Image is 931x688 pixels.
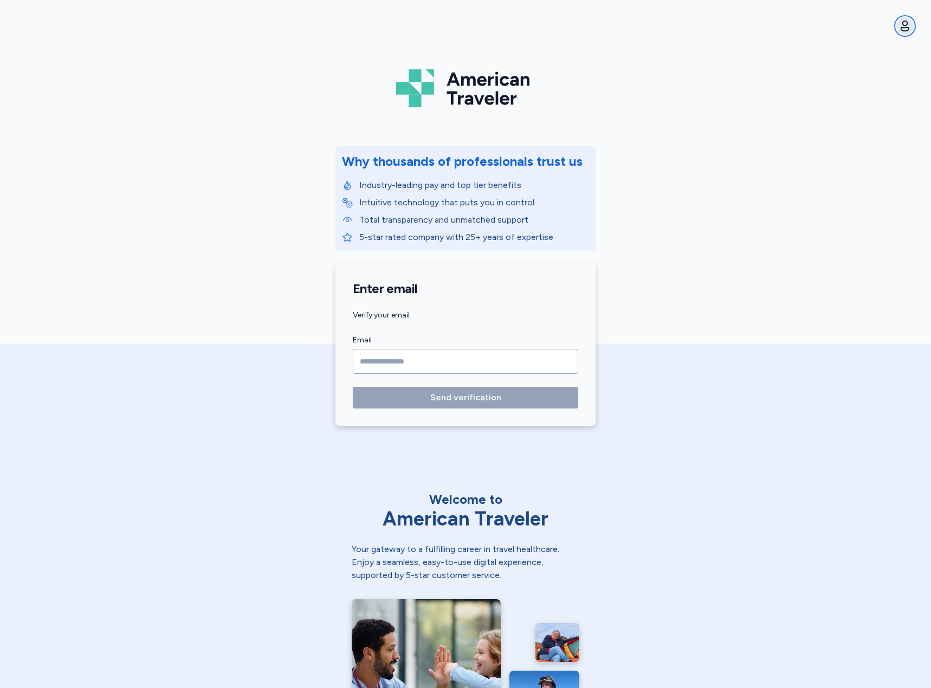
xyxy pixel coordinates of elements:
span: Send verification [430,391,501,404]
img: Logo [396,65,535,112]
p: Intuitive technology that puts you in control [359,196,589,209]
img: ER nurse relaxing after a long day [535,623,579,662]
div: Your gateway to a fulfilling career in travel healthcare. Enjoy a seamless, easy-to-use digital e... [352,543,579,582]
label: Email [353,334,578,347]
div: Why thousands of professionals trust us [342,153,583,170]
div: American Traveler [352,508,579,530]
div: Welcome to [352,491,579,508]
h1: Enter email [353,281,578,297]
input: Email [353,349,578,374]
p: 5-star rated company with 25+ years of expertise [359,231,589,244]
button: Send verification [353,387,578,408]
p: Industry-leading pay and top tier benefits [359,179,589,192]
div: Verify your email. [353,310,578,321]
p: Total transparency and unmatched support [359,213,589,226]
